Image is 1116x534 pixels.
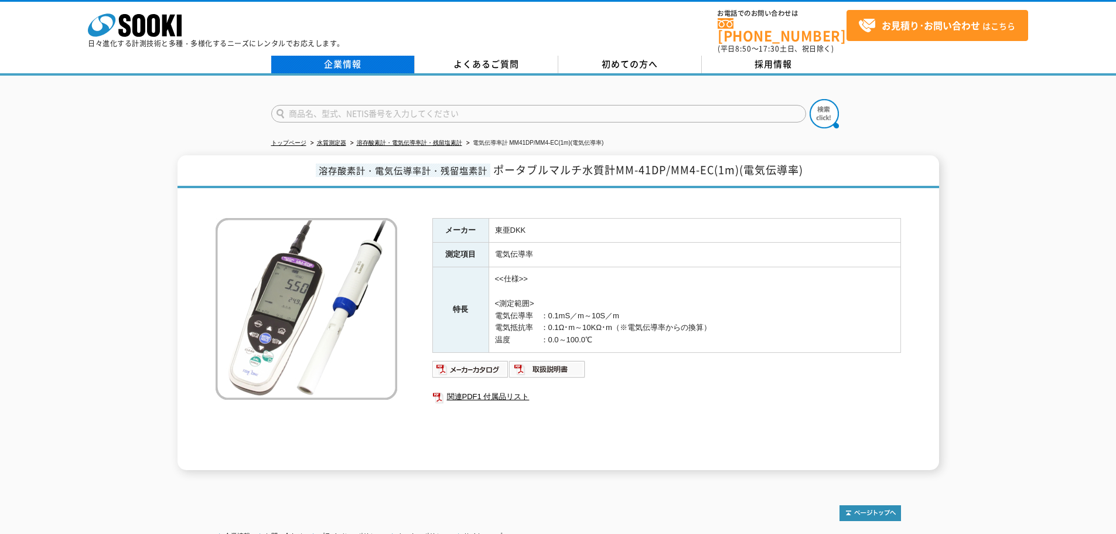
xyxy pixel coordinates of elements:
[271,105,806,123] input: 商品名、型式、NETIS番号を入力してください
[316,164,490,177] span: 溶存酸素計・電気伝導率計・残留塩素計
[432,360,509,379] img: メーカーカタログ
[464,137,604,149] li: 電気伝導率計 MM41DP/MM4-EC(1m)(電気伝導率)
[702,56,845,73] a: 採用情報
[558,56,702,73] a: 初めての方へ
[493,162,803,178] span: ポータブルマルチ水質計MM-41DP/MM4-EC(1m)(電気伝導率)
[271,56,415,73] a: 企業情報
[432,243,489,267] th: 測定項目
[271,140,306,146] a: トップページ
[718,43,834,54] span: (平日 ～ 土日、祝日除く)
[735,43,752,54] span: 8:50
[88,40,344,47] p: 日々進化する計測技術と多種・多様化するニーズにレンタルでお応えします。
[509,360,586,379] img: 取扱説明書
[216,218,397,400] img: 電気伝導率計 MM41DP/MM4-EC(1m)(電気伝導率)
[858,17,1015,35] span: はこちら
[839,505,901,521] img: トップページへ
[489,267,900,353] td: <<仕様>> <測定範囲> 電気伝導率 ：0.1mS／m～10S／m 電気抵抗率 ：0.1Ω･m～10KΩ･m（※電気伝導率からの換算） 温度 ：0.0～100.0℃
[882,18,980,32] strong: お見積り･お問い合わせ
[602,57,658,70] span: 初めての方へ
[415,56,558,73] a: よくあるご質問
[317,140,346,146] a: 水質測定器
[759,43,780,54] span: 17:30
[432,368,509,376] a: メーカーカタログ
[810,99,839,128] img: btn_search.png
[357,140,462,146] a: 溶存酸素計・電気伝導率計・残留塩素計
[489,218,900,243] td: 東亜DKK
[718,18,847,42] a: [PHONE_NUMBER]
[847,10,1028,41] a: お見積り･お問い合わせはこちら
[509,368,586,376] a: 取扱説明書
[718,10,847,17] span: お電話でのお問い合わせは
[489,243,900,267] td: 電気伝導率
[432,389,901,404] a: 関連PDF1 付属品リスト
[432,267,489,353] th: 特長
[432,218,489,243] th: メーカー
